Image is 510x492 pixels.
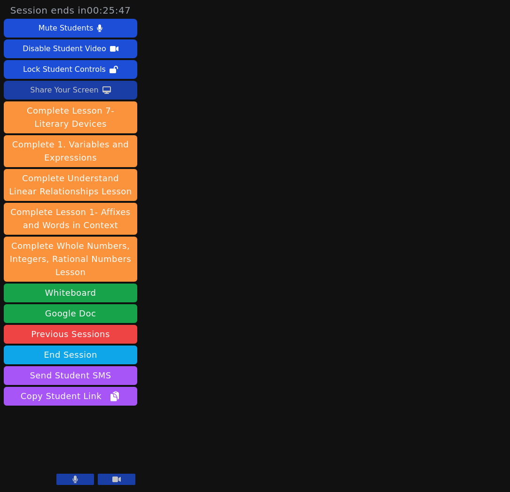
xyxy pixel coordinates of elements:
button: Lock Student Controls [4,60,137,79]
button: Whiteboard [4,284,137,302]
a: Previous Sessions [4,325,137,344]
button: Complete 1. Variables and Expressions [4,135,137,167]
button: Complete Whole Numbers, Integers, Rational Numbers Lesson [4,237,137,282]
time: 00:25:47 [87,5,131,16]
button: End Session [4,346,137,364]
span: Session ends in [10,4,131,17]
button: Share Your Screen [4,81,137,100]
div: Mute Students [39,21,93,36]
button: Send Student SMS [4,366,137,385]
div: Lock Student Controls [23,62,106,77]
button: Complete Lesson 7- Literary Devices [4,101,137,133]
div: Share Your Screen [30,83,99,98]
button: Complete Lesson 1- Affixes and Words in Context [4,203,137,235]
div: Disable Student Video [23,41,106,56]
a: Google Doc [4,304,137,323]
button: Disable Student Video [4,39,137,58]
button: Mute Students [4,19,137,38]
span: Copy Student Link [21,390,120,403]
button: Copy Student Link [4,387,137,406]
button: Complete Understand Linear Relationships Lesson [4,169,137,201]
